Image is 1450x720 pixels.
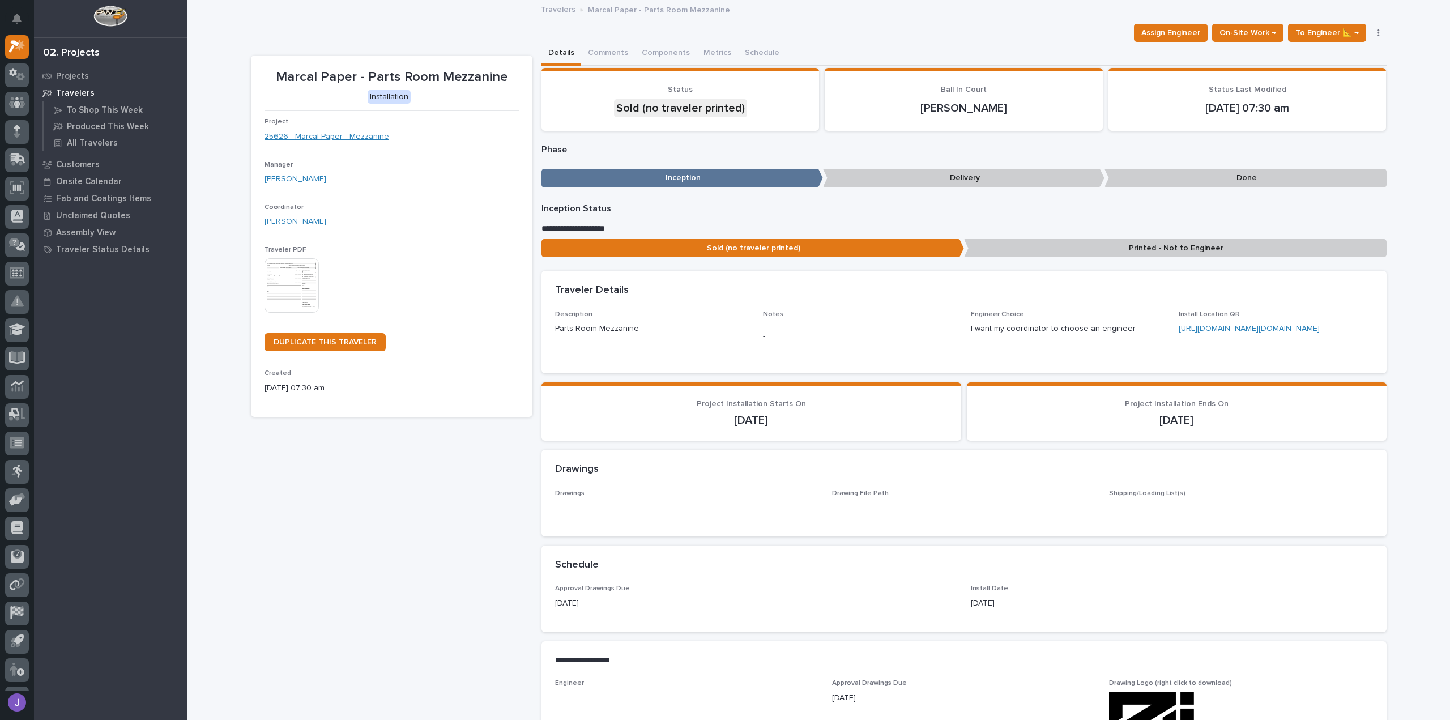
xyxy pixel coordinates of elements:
span: Approval Drawings Due [555,585,630,592]
p: - [832,502,834,514]
a: All Travelers [44,135,187,151]
a: [PERSON_NAME] [265,173,326,185]
span: Created [265,370,291,377]
p: Onsite Calendar [56,177,122,187]
a: Fab and Coatings Items [34,190,187,207]
span: Ball In Court [941,86,987,93]
span: Status Last Modified [1209,86,1286,93]
p: Fab and Coatings Items [56,194,151,204]
span: Project Installation Starts On [697,400,806,408]
a: Travelers [34,84,187,101]
p: Travelers [56,88,95,99]
div: Notifications [14,14,29,32]
p: Marcal Paper - Parts Room Mezzanine [265,69,519,86]
p: Sold (no traveler printed) [541,239,964,258]
span: To Engineer 📐 → [1295,26,1359,40]
img: Workspace Logo [93,6,127,27]
a: 25626 - Marcal Paper - Mezzanine [265,131,389,143]
a: Travelers [541,2,575,15]
p: Customers [56,160,100,170]
span: Manager [265,161,293,168]
p: [DATE] [832,692,1095,704]
p: Inception Status [541,203,1387,214]
a: [URL][DOMAIN_NAME][DOMAIN_NAME] [1179,325,1320,333]
p: Inception [541,169,823,188]
p: Traveler Status Details [56,245,150,255]
a: Produced This Week [44,118,187,134]
span: Project Installation Ends On [1125,400,1229,408]
span: Assign Engineer [1141,26,1200,40]
span: Shipping/Loading List(s) [1109,490,1185,497]
span: Install Location QR [1179,311,1240,318]
p: [DATE] [555,598,957,610]
button: users-avatar [5,691,29,714]
button: Details [541,42,581,66]
div: Installation [368,90,411,104]
p: Marcal Paper - Parts Room Mezzanine [588,3,730,15]
span: Traveler PDF [265,246,306,253]
h2: Schedule [555,559,599,572]
p: [DATE] 07:30 am [265,382,519,394]
button: Comments [581,42,635,66]
span: Engineer Choice [971,311,1024,318]
button: Schedule [738,42,786,66]
span: Engineer [555,680,584,687]
a: Customers [34,156,187,173]
a: [PERSON_NAME] [265,216,326,228]
p: [DATE] [971,598,1373,610]
p: To Shop This Week [67,105,143,116]
p: [DATE] [980,414,1373,427]
span: Drawings [555,490,585,497]
button: Components [635,42,697,66]
a: Assembly View [34,224,187,241]
p: Printed - Not to Engineer [964,239,1387,258]
p: Phase [541,144,1387,155]
span: On-Site Work → [1219,26,1276,40]
span: Approval Drawings Due [832,680,907,687]
span: Description [555,311,592,318]
span: Coordinator [265,204,304,211]
p: [DATE] 07:30 am [1122,101,1373,115]
a: Traveler Status Details [34,241,187,258]
p: - [555,502,818,514]
h2: Drawings [555,463,599,476]
span: Notes [763,311,783,318]
p: I want my coordinator to choose an engineer [971,323,1165,335]
a: DUPLICATE THIS TRAVELER [265,333,386,351]
div: Sold (no traveler printed) [614,99,747,117]
p: Done [1104,169,1386,188]
p: All Travelers [67,138,118,148]
p: Parts Room Mezzanine [555,323,749,335]
p: Delivery [823,169,1104,188]
p: Produced This Week [67,122,149,132]
span: Install Date [971,585,1008,592]
a: Projects [34,67,187,84]
button: To Engineer 📐 → [1288,24,1366,42]
span: DUPLICATE THIS TRAVELER [274,338,377,346]
p: - [763,331,957,343]
button: Assign Engineer [1134,24,1208,42]
button: Metrics [697,42,738,66]
span: Status [668,86,693,93]
p: Unclaimed Quotes [56,211,130,221]
span: Drawing File Path [832,490,889,497]
p: - [555,692,818,704]
a: Onsite Calendar [34,173,187,190]
p: - [1109,502,1372,514]
p: [DATE] [555,414,948,427]
span: Drawing Logo (right click to download) [1109,680,1232,687]
p: Projects [56,71,89,82]
p: Assembly View [56,228,116,238]
a: Unclaimed Quotes [34,207,187,224]
button: On-Site Work → [1212,24,1283,42]
div: 02. Projects [43,47,100,59]
span: Project [265,118,288,125]
a: To Shop This Week [44,102,187,118]
h2: Traveler Details [555,284,629,297]
button: Notifications [5,7,29,31]
p: [PERSON_NAME] [838,101,1089,115]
